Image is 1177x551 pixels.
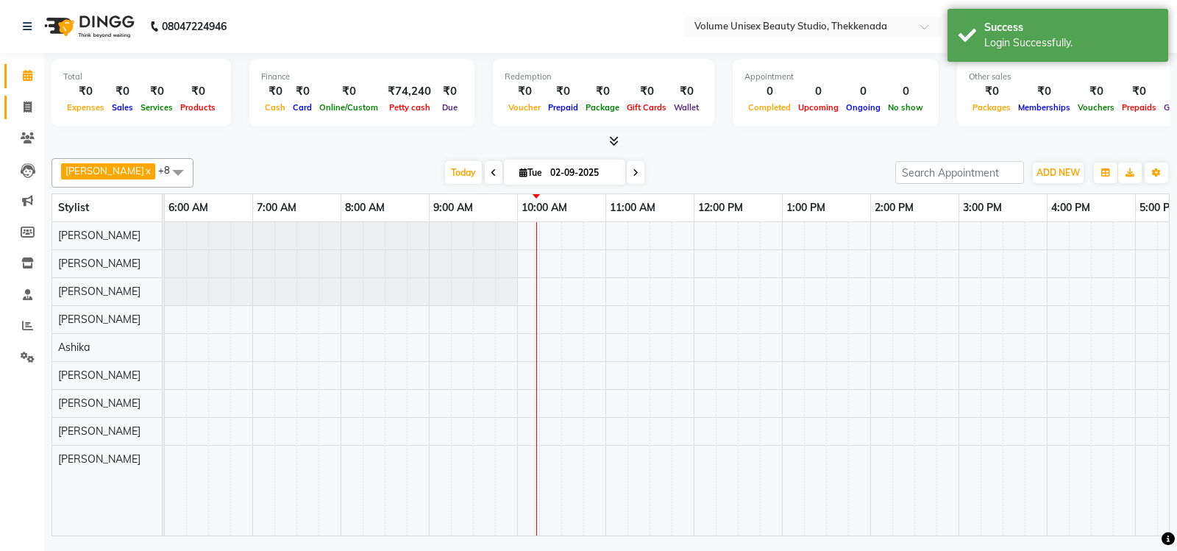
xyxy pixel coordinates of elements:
a: 12:00 PM [694,197,747,218]
span: [PERSON_NAME] [58,313,141,326]
span: [PERSON_NAME] [65,165,144,177]
div: ₹0 [289,83,316,100]
div: ₹0 [261,83,289,100]
div: ₹0 [437,83,463,100]
span: Prepaid [544,102,582,113]
div: ₹0 [544,83,582,100]
a: 9:00 AM [430,197,477,218]
span: [PERSON_NAME] [58,257,141,270]
a: 10:00 AM [518,197,571,218]
span: No show [884,102,927,113]
div: ₹0 [63,83,108,100]
div: Redemption [505,71,703,83]
a: x [144,165,151,177]
a: 11:00 AM [606,197,659,218]
a: 7:00 AM [253,197,300,218]
span: Voucher [505,102,544,113]
a: 3:00 PM [959,197,1006,218]
div: ₹0 [623,83,670,100]
span: [PERSON_NAME] [58,452,141,466]
span: Packages [969,102,1014,113]
span: Due [438,102,461,113]
span: Upcoming [794,102,842,113]
span: [PERSON_NAME] [58,285,141,298]
div: ₹0 [108,83,137,100]
div: 0 [842,83,884,100]
div: Finance [261,71,463,83]
span: Products [177,102,219,113]
span: [PERSON_NAME] [58,229,141,242]
span: [PERSON_NAME] [58,397,141,410]
b: 08047224946 [162,6,227,47]
a: 8:00 AM [341,197,388,218]
div: ₹0 [969,83,1014,100]
span: Ongoing [842,102,884,113]
div: ₹0 [137,83,177,100]
div: ₹0 [1014,83,1074,100]
a: 1:00 PM [783,197,829,218]
div: 0 [884,83,927,100]
span: Stylist [58,201,89,214]
span: Online/Custom [316,102,382,113]
div: ₹0 [177,83,219,100]
div: Total [63,71,219,83]
div: ₹0 [582,83,623,100]
input: Search Appointment [895,161,1024,184]
div: 0 [794,83,842,100]
input: 2025-09-02 [546,162,619,184]
span: Ashika [58,341,90,354]
span: Package [582,102,623,113]
div: Success [984,20,1157,35]
span: +8 [158,164,181,176]
a: 4:00 PM [1048,197,1094,218]
span: Petty cash [385,102,434,113]
span: Prepaids [1118,102,1160,113]
span: Cash [261,102,289,113]
div: ₹0 [316,83,382,100]
div: ₹0 [1118,83,1160,100]
div: ₹74,240 [382,83,437,100]
a: 2:00 PM [871,197,917,218]
div: Appointment [744,71,927,83]
span: Services [137,102,177,113]
img: logo [38,6,138,47]
span: [PERSON_NAME] [58,369,141,382]
div: ₹0 [670,83,703,100]
span: [PERSON_NAME] [58,424,141,438]
span: Gift Cards [623,102,670,113]
span: Card [289,102,316,113]
div: ₹0 [1074,83,1118,100]
span: Memberships [1014,102,1074,113]
span: Vouchers [1074,102,1118,113]
div: Login Successfully. [984,35,1157,51]
span: Sales [108,102,137,113]
span: ADD NEW [1036,167,1080,178]
div: 0 [744,83,794,100]
button: ADD NEW [1033,163,1084,183]
span: Today [445,161,482,184]
span: Tue [516,167,546,178]
a: 6:00 AM [165,197,212,218]
span: Wallet [670,102,703,113]
div: ₹0 [505,83,544,100]
span: Completed [744,102,794,113]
